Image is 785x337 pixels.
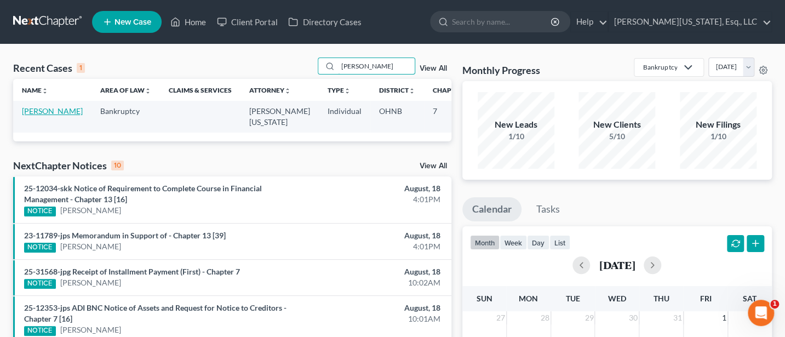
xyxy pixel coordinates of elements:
[22,86,48,94] a: Nameunfold_more
[500,235,527,250] button: week
[700,294,711,303] span: Fri
[748,300,774,326] iframe: Intercom live chat
[370,101,424,132] td: OHNB
[165,12,211,32] a: Home
[309,194,440,205] div: 4:01PM
[24,267,240,276] a: 25-31568-jpg Receipt of Installment Payment (First) - Chapter 7
[672,311,683,324] span: 31
[565,294,580,303] span: Tue
[527,235,549,250] button: day
[654,294,669,303] span: Thu
[283,12,366,32] a: Directory Cases
[526,197,570,221] a: Tasks
[60,324,121,335] a: [PERSON_NAME]
[478,118,554,131] div: New Leads
[114,18,151,26] span: New Case
[452,12,552,32] input: Search by name...
[571,12,608,32] a: Help
[379,86,415,94] a: Districtunfold_more
[409,88,415,94] i: unfold_more
[609,12,771,32] a: [PERSON_NAME][US_STATE], Esq., LLC
[420,162,447,170] a: View All
[319,101,370,132] td: Individual
[160,79,240,101] th: Claims & Services
[240,101,319,132] td: [PERSON_NAME][US_STATE]
[462,197,522,221] a: Calendar
[338,58,415,74] input: Search by name...
[24,207,56,216] div: NOTICE
[721,311,727,324] span: 1
[424,101,479,132] td: 7
[680,118,757,131] div: New Filings
[519,294,538,303] span: Mon
[344,88,351,94] i: unfold_more
[643,62,677,72] div: Bankruptcy
[284,88,291,94] i: unfold_more
[24,184,262,204] a: 25-12034-skk Notice of Requirement to Complete Course in Financial Management - Chapter 13 [16]
[478,131,554,142] div: 1/10
[743,294,757,303] span: Sat
[42,88,48,94] i: unfold_more
[309,313,440,324] div: 10:01AM
[13,159,124,172] div: NextChapter Notices
[433,86,470,94] a: Chapterunfold_more
[309,241,440,252] div: 4:01PM
[91,101,160,132] td: Bankruptcy
[111,161,124,170] div: 10
[22,106,83,116] a: [PERSON_NAME]
[476,294,492,303] span: Sun
[60,241,121,252] a: [PERSON_NAME]
[60,205,121,216] a: [PERSON_NAME]
[24,326,56,336] div: NOTICE
[309,183,440,194] div: August, 18
[462,64,540,77] h3: Monthly Progress
[77,63,85,73] div: 1
[470,235,500,250] button: month
[583,311,594,324] span: 29
[495,311,506,324] span: 27
[599,259,635,271] h2: [DATE]
[13,61,85,75] div: Recent Cases
[24,243,56,253] div: NOTICE
[770,300,779,309] span: 1
[211,12,283,32] a: Client Portal
[309,266,440,277] div: August, 18
[24,231,226,240] a: 23-11789-jps Memorandum in Support of - Chapter 13 [39]
[145,88,151,94] i: unfold_more
[328,86,351,94] a: Typeunfold_more
[578,131,655,142] div: 5/10
[309,277,440,288] div: 10:02AM
[578,118,655,131] div: New Clients
[420,65,447,72] a: View All
[100,86,151,94] a: Area of Lawunfold_more
[24,303,287,323] a: 25-12353-jps ADI BNC Notice of Assets and Request for Notice to Creditors - Chapter 7 [16]
[24,279,56,289] div: NOTICE
[309,302,440,313] div: August, 18
[628,311,639,324] span: 30
[608,294,626,303] span: Wed
[680,131,757,142] div: 1/10
[249,86,291,94] a: Attorneyunfold_more
[60,277,121,288] a: [PERSON_NAME]
[549,235,570,250] button: list
[540,311,551,324] span: 28
[309,230,440,241] div: August, 18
